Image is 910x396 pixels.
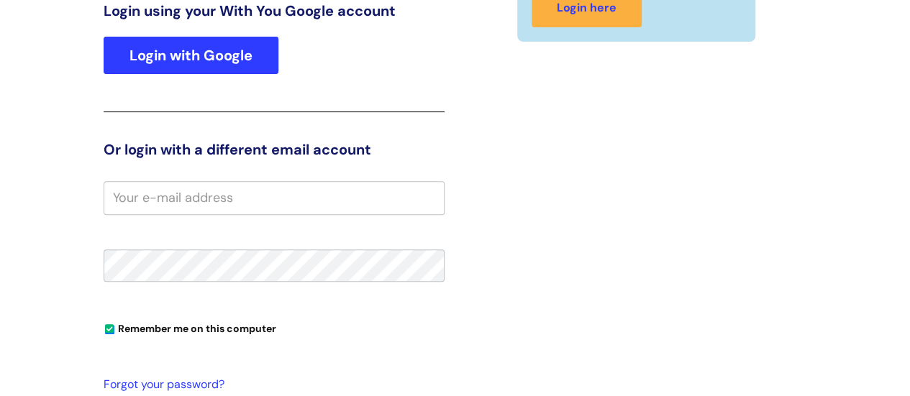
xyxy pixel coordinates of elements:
h3: Or login with a different email account [104,141,445,158]
div: You can uncheck this option if you're logging in from a shared device [104,316,445,339]
a: Login with Google [104,37,278,74]
input: Remember me on this computer [105,325,114,334]
h3: Login using your With You Google account [104,2,445,19]
a: Forgot your password? [104,374,437,395]
input: Your e-mail address [104,181,445,214]
label: Remember me on this computer [104,319,276,335]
